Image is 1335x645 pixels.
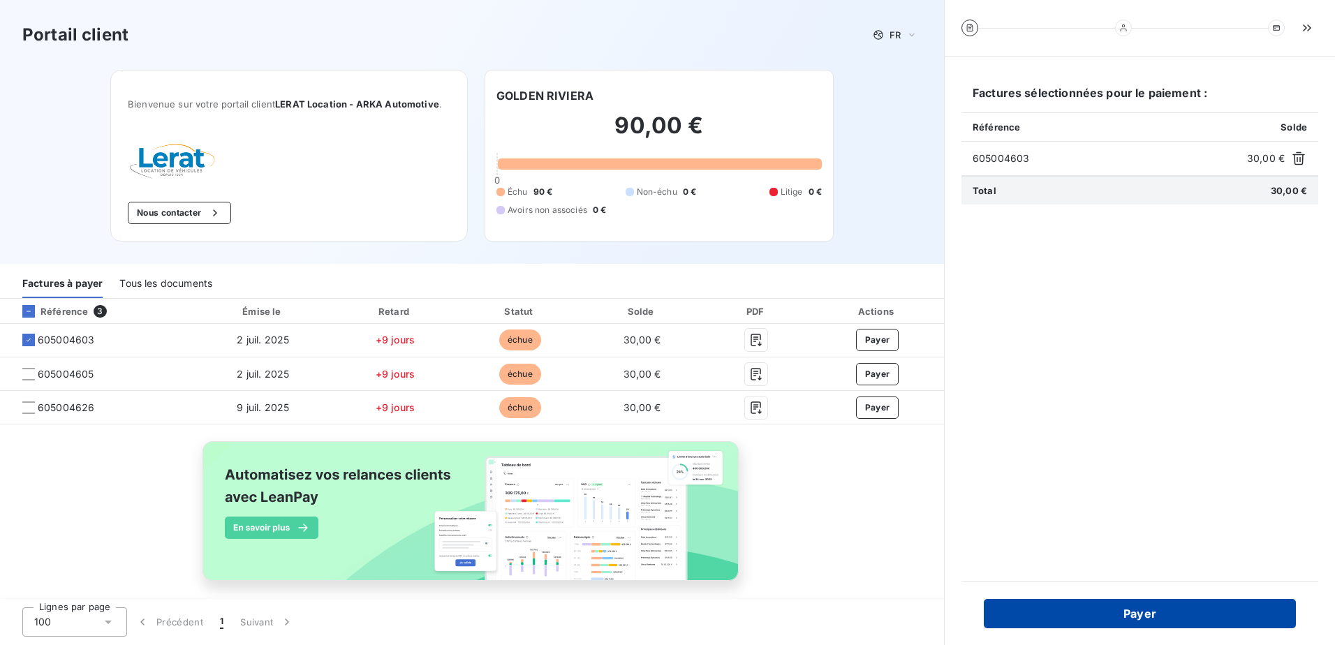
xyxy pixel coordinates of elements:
[128,202,231,224] button: Nous contacter
[376,334,415,346] span: +9 jours
[190,433,754,605] img: banner
[705,304,808,318] div: PDF
[961,84,1318,112] h6: Factures sélectionnées pour le paiement :
[237,368,289,380] span: 2 juil. 2025
[781,186,803,198] span: Litige
[624,368,661,380] span: 30,00 €
[127,607,212,637] button: Précédent
[809,186,822,198] span: 0 €
[973,185,996,196] span: Total
[496,87,593,104] h6: GOLDEN RIVIERA
[275,98,439,110] span: LERAT Location - ARKA Automotive
[461,304,579,318] div: Statut
[232,607,302,637] button: Suivant
[376,401,415,413] span: +9 jours
[856,363,899,385] button: Payer
[637,186,677,198] span: Non-échu
[1247,151,1285,165] span: 30,00 €
[973,121,1020,133] span: Référence
[496,112,822,154] h2: 90,00 €
[499,329,541,350] span: échue
[119,269,212,298] div: Tous les documents
[499,364,541,385] span: échue
[38,401,94,415] span: 605004626
[128,143,217,179] img: Company logo
[813,304,941,318] div: Actions
[22,269,103,298] div: Factures à payer
[38,367,94,381] span: 605004605
[593,204,606,216] span: 0 €
[128,98,450,110] span: Bienvenue sur votre portail client .
[34,615,51,629] span: 100
[197,304,329,318] div: Émise le
[237,401,289,413] span: 9 juil. 2025
[494,175,500,186] span: 0
[508,204,587,216] span: Avoirs non associés
[94,305,106,318] span: 3
[237,334,289,346] span: 2 juil. 2025
[499,397,541,418] span: échue
[683,186,696,198] span: 0 €
[220,615,223,629] span: 1
[508,186,528,198] span: Échu
[11,305,88,318] div: Référence
[38,333,94,347] span: 605004603
[334,304,455,318] div: Retard
[584,304,699,318] div: Solde
[624,401,661,413] span: 30,00 €
[973,151,1241,165] span: 605004603
[22,22,128,47] h3: Portail client
[1271,185,1307,196] span: 30,00 €
[890,29,901,40] span: FR
[212,607,232,637] button: 1
[984,599,1296,628] button: Payer
[856,396,899,419] button: Payer
[856,329,899,351] button: Payer
[624,334,661,346] span: 30,00 €
[376,368,415,380] span: +9 jours
[1281,121,1307,133] span: Solde
[533,186,553,198] span: 90 €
